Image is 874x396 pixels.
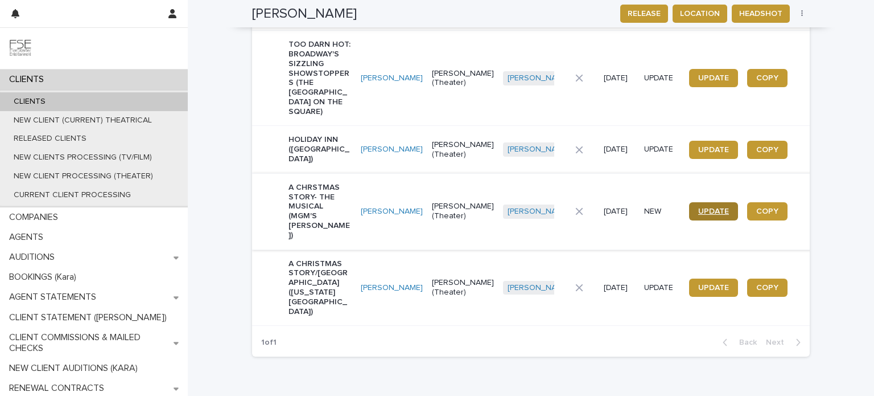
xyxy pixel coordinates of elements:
[508,283,570,293] a: [PERSON_NAME]
[620,5,668,23] button: RELEASE
[747,141,788,159] a: COPY
[604,145,634,154] p: [DATE]
[5,332,174,354] p: CLIENT COMMISSIONS & MAILED CHECKS
[432,278,494,297] p: [PERSON_NAME] (Theater)
[747,202,788,221] a: COPY
[361,283,423,293] a: [PERSON_NAME]
[5,312,176,323] p: CLIENT STATEMENT ([PERSON_NAME])
[680,8,720,19] span: LOCATION
[288,259,352,317] p: A CHRISTMAS STORY/[GEOGRAPHIC_DATA] ([US_STATE][GEOGRAPHIC_DATA])
[747,69,788,87] a: COPY
[361,74,423,83] a: [PERSON_NAME]
[739,8,782,19] span: HEADSHOT
[361,145,423,154] a: [PERSON_NAME]
[732,5,790,23] button: HEADSHOT
[288,40,352,116] p: TOO DARN HOT: BROADWAY'S SIZZLING SHOWSTOPPERS (THE [GEOGRAPHIC_DATA] ON THE SQUARE)
[761,337,810,348] button: Next
[5,190,140,200] p: CURRENT CLIENT PROCESSING
[5,172,162,181] p: NEW CLIENT PROCESSING (THEATER)
[5,212,67,223] p: COMPANIES
[747,279,788,297] a: COPY
[432,202,494,221] p: [PERSON_NAME] (Theater)
[604,74,634,83] p: [DATE]
[698,284,729,292] span: UPDATE
[432,69,494,88] p: [PERSON_NAME] (Theater)
[252,6,357,22] h2: [PERSON_NAME]
[9,37,32,60] img: 9JgRvJ3ETPGCJDhvPVA5
[689,279,738,297] a: UPDATE
[644,207,680,217] p: NEW
[252,126,815,173] tr: HOLIDAY INN ([GEOGRAPHIC_DATA])[PERSON_NAME] [PERSON_NAME] (Theater)[PERSON_NAME] [DATE]UPDATEUPD...
[604,283,634,293] p: [DATE]
[252,329,286,357] p: 1 of 1
[689,141,738,159] a: UPDATE
[508,207,570,217] a: [PERSON_NAME]
[756,207,778,215] span: COPY
[5,272,85,283] p: BOOKINGS (Kara)
[5,292,105,303] p: AGENT STATEMENTS
[5,116,161,125] p: NEW CLIENT (CURRENT) THEATRICAL
[508,145,570,154] a: [PERSON_NAME]
[698,207,729,215] span: UPDATE
[5,363,147,374] p: NEW CLIENT AUDITIONS (KARA)
[698,74,729,82] span: UPDATE
[5,252,64,263] p: AUDITIONS
[766,338,791,346] span: Next
[689,202,738,221] a: UPDATE
[714,337,761,348] button: Back
[361,207,423,217] a: [PERSON_NAME]
[644,283,680,293] p: UPDATE
[508,74,570,83] a: [PERSON_NAME]
[644,74,680,83] p: UPDATE
[288,135,352,164] p: HOLIDAY INN ([GEOGRAPHIC_DATA])
[252,173,815,250] tr: A CHRSTMAS STORY- THE MUSICAL (MGM'S [PERSON_NAME])[PERSON_NAME] [PERSON_NAME] (Theater)[PERSON_N...
[5,134,96,144] p: RELEASED CLIENTS
[756,74,778,82] span: COPY
[756,284,778,292] span: COPY
[252,31,815,126] tr: TOO DARN HOT: BROADWAY'S SIZZLING SHOWSTOPPERS (THE [GEOGRAPHIC_DATA] ON THE SQUARE)[PERSON_NAME]...
[732,338,757,346] span: Back
[5,383,113,394] p: RENEWAL CONTRACTS
[673,5,727,23] button: LOCATION
[432,140,494,160] p: [PERSON_NAME] (Theater)
[252,250,815,326] tr: A CHRISTMAS STORY/[GEOGRAPHIC_DATA] ([US_STATE][GEOGRAPHIC_DATA])[PERSON_NAME] [PERSON_NAME] (The...
[604,207,634,217] p: [DATE]
[689,69,738,87] a: UPDATE
[5,97,55,107] p: CLIENTS
[644,145,680,154] p: UPDATE
[288,183,352,240] p: A CHRSTMAS STORY- THE MUSICAL (MGM'S [PERSON_NAME])
[5,153,161,162] p: NEW CLIENTS PROCESSING (TV/FILM)
[5,232,52,243] p: AGENTS
[5,74,53,85] p: CLIENTS
[698,146,729,154] span: UPDATE
[756,146,778,154] span: COPY
[628,8,661,19] span: RELEASE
